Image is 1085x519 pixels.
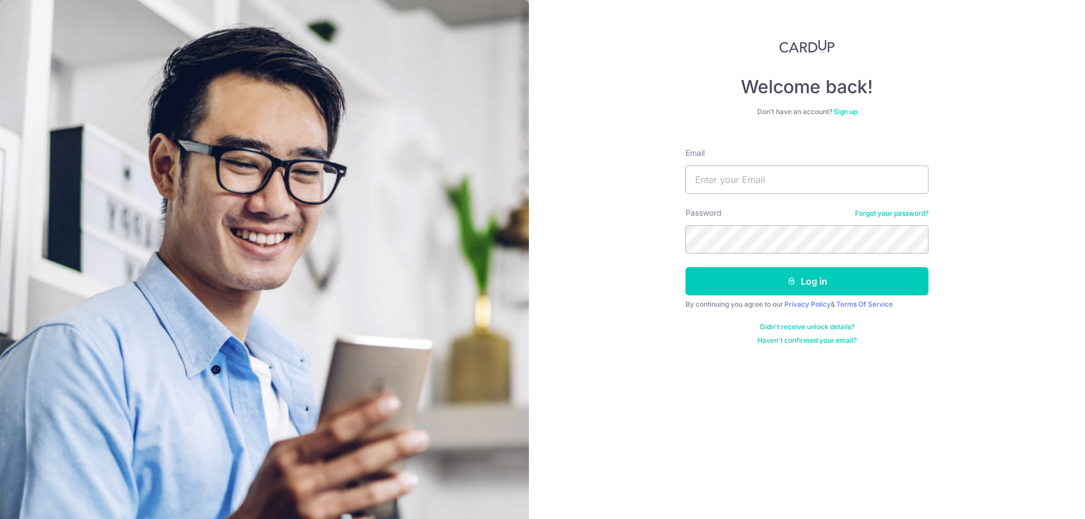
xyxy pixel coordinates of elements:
h4: Welcome back! [685,76,928,98]
img: CardUp Logo [779,40,835,53]
div: By continuing you agree to our & [685,300,928,309]
button: Log in [685,267,928,295]
div: Don’t have an account? [685,107,928,116]
a: Terms Of Service [836,300,893,308]
input: Enter your Email [685,165,928,194]
label: Password [685,207,722,219]
a: Sign up [834,107,857,116]
a: Privacy Policy [784,300,831,308]
a: Haven't confirmed your email? [757,336,857,345]
label: Email [685,147,705,159]
a: Didn't receive unlock details? [760,322,854,332]
a: Forgot your password? [855,209,928,218]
